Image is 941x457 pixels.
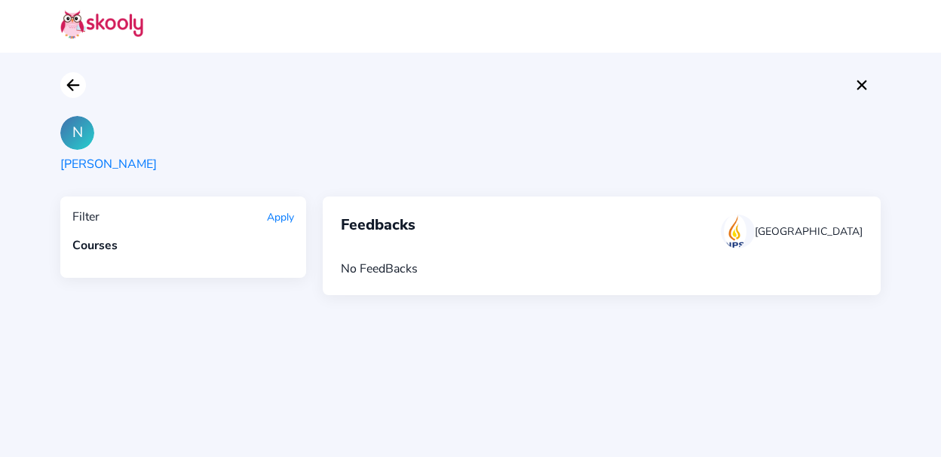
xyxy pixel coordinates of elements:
div: Courses [72,237,294,254]
button: Apply [267,210,294,224]
div: Filter [72,209,100,225]
div: [PERSON_NAME] [60,156,157,172]
div: No FeedBacks [341,260,863,277]
img: Skooly [60,10,143,39]
ion-icon: arrow back outline [64,76,82,94]
ion-icon: close [853,76,871,94]
div: [GEOGRAPHIC_DATA] [755,224,863,239]
button: arrow back outline [60,72,86,98]
img: 20170717074618169820408676579146e5rDExiun0FCoEly0V.png [724,215,746,248]
button: close [849,72,875,98]
div: N [60,116,94,150]
span: Feedbacks [341,215,415,248]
